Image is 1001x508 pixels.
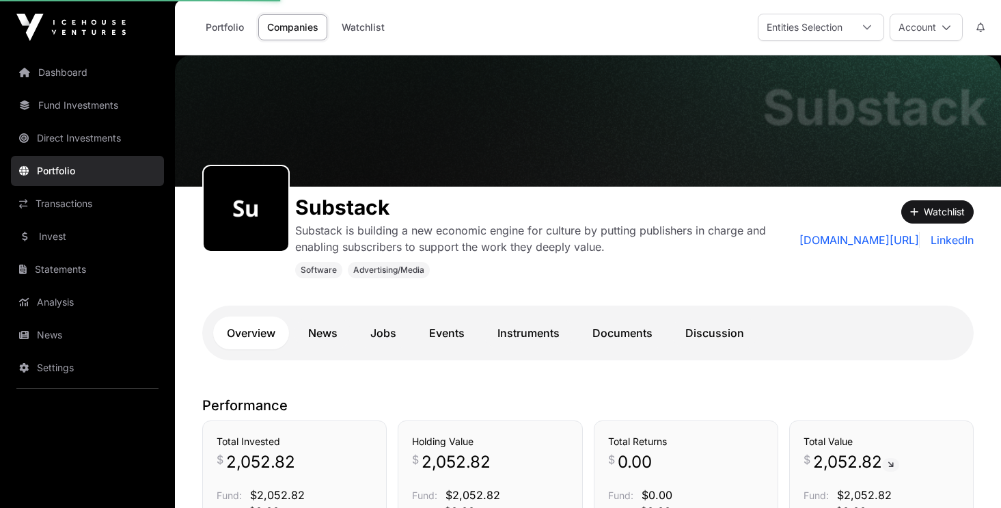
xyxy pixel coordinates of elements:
[804,490,829,501] span: Fund:
[804,451,810,468] span: $
[608,435,764,449] h3: Total Returns
[11,189,164,219] a: Transactions
[295,195,781,219] h1: Substack
[412,490,437,501] span: Fund:
[11,90,164,120] a: Fund Investments
[11,57,164,88] a: Dashboard
[258,14,327,40] a: Companies
[217,490,242,501] span: Fund:
[608,490,633,501] span: Fund:
[415,317,478,349] a: Events
[484,317,573,349] a: Instruments
[353,265,424,276] span: Advertising/Media
[804,435,959,449] h3: Total Value
[890,14,963,41] button: Account
[933,442,1001,508] iframe: Chat Widget
[213,317,963,349] nav: Tabs
[642,488,672,502] span: $0.00
[217,435,372,449] h3: Total Invested
[202,396,974,415] p: Performance
[175,55,1001,187] img: Substack
[226,451,295,473] span: 2,052.82
[799,232,920,248] a: [DOMAIN_NAME][URL]
[579,317,666,349] a: Documents
[412,451,419,468] span: $
[901,200,974,224] button: Watchlist
[763,83,987,132] h1: Substack
[608,451,615,468] span: $
[333,14,394,40] a: Watchlist
[11,320,164,350] a: News
[837,488,892,502] span: $2,052.82
[294,317,351,349] a: News
[925,232,974,248] a: LinkedIn
[217,451,223,468] span: $
[445,488,500,502] span: $2,052.82
[11,222,164,252] a: Invest
[250,488,305,502] span: $2,052.82
[11,123,164,153] a: Direct Investments
[11,156,164,186] a: Portfolio
[11,287,164,317] a: Analysis
[422,451,491,473] span: 2,052.82
[16,14,126,41] img: Icehouse Ventures Logo
[213,317,289,349] a: Overview
[357,317,410,349] a: Jobs
[412,435,568,449] h3: Holding Value
[618,451,652,473] span: 0.00
[813,451,899,473] span: 2,052.82
[197,14,253,40] a: Portfolio
[301,265,337,276] span: Software
[672,317,758,349] a: Discussion
[11,353,164,383] a: Settings
[209,172,283,245] img: substack435.png
[11,254,164,284] a: Statements
[758,14,851,40] div: Entities Selection
[295,222,781,255] p: Substack is building a new economic engine for culture by putting publishers in charge and enabli...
